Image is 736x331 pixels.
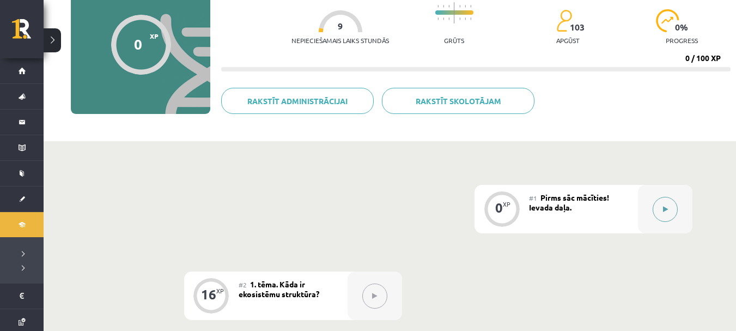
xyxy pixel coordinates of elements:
[459,5,460,8] img: icon-short-line-57e1e144782c952c97e751825c79c345078a6d821885a25fce030b3d8c18986b.svg
[459,17,460,20] img: icon-short-line-57e1e144782c952c97e751825c79c345078a6d821885a25fce030b3d8c18986b.svg
[556,37,580,44] p: apgūst
[666,37,698,44] p: progress
[437,17,439,20] img: icon-short-line-57e1e144782c952c97e751825c79c345078a6d821885a25fce030b3d8c18986b.svg
[134,36,142,52] div: 0
[444,37,464,44] p: Grūts
[443,17,444,20] img: icon-short-line-57e1e144782c952c97e751825c79c345078a6d821885a25fce030b3d8c18986b.svg
[239,279,319,299] span: 1. tēma. Kāda ir ekosistēmu struktūra?
[291,37,389,44] p: Nepieciešamais laiks stundās
[529,192,609,212] span: Pirms sāc mācīties! Ievada daļa.
[382,88,534,114] a: Rakstīt skolotājam
[454,2,455,23] img: icon-long-line-d9ea69661e0d244f92f715978eff75569469978d946b2353a9bb055b3ed8787d.svg
[470,17,471,20] img: icon-short-line-57e1e144782c952c97e751825c79c345078a6d821885a25fce030b3d8c18986b.svg
[239,280,247,289] span: #2
[570,22,585,32] span: 103
[216,288,224,294] div: XP
[675,22,689,32] span: 0 %
[470,5,471,8] img: icon-short-line-57e1e144782c952c97e751825c79c345078a6d821885a25fce030b3d8c18986b.svg
[465,5,466,8] img: icon-short-line-57e1e144782c952c97e751825c79c345078a6d821885a25fce030b3d8c18986b.svg
[495,203,503,213] div: 0
[448,5,449,8] img: icon-short-line-57e1e144782c952c97e751825c79c345078a6d821885a25fce030b3d8c18986b.svg
[338,21,343,31] span: 9
[12,19,44,46] a: Rīgas 1. Tālmācības vidusskola
[150,32,159,40] span: XP
[556,9,572,32] img: students-c634bb4e5e11cddfef0936a35e636f08e4e9abd3cc4e673bd6f9a4125e45ecb1.svg
[503,201,510,207] div: XP
[465,17,466,20] img: icon-short-line-57e1e144782c952c97e751825c79c345078a6d821885a25fce030b3d8c18986b.svg
[221,88,374,114] a: Rakstīt administrācijai
[443,5,444,8] img: icon-short-line-57e1e144782c952c97e751825c79c345078a6d821885a25fce030b3d8c18986b.svg
[437,5,439,8] img: icon-short-line-57e1e144782c952c97e751825c79c345078a6d821885a25fce030b3d8c18986b.svg
[201,290,216,299] div: 16
[448,17,449,20] img: icon-short-line-57e1e144782c952c97e751825c79c345078a6d821885a25fce030b3d8c18986b.svg
[656,9,679,32] img: icon-progress-161ccf0a02000e728c5f80fcf4c31c7af3da0e1684b2b1d7c360e028c24a22f1.svg
[529,194,537,202] span: #1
